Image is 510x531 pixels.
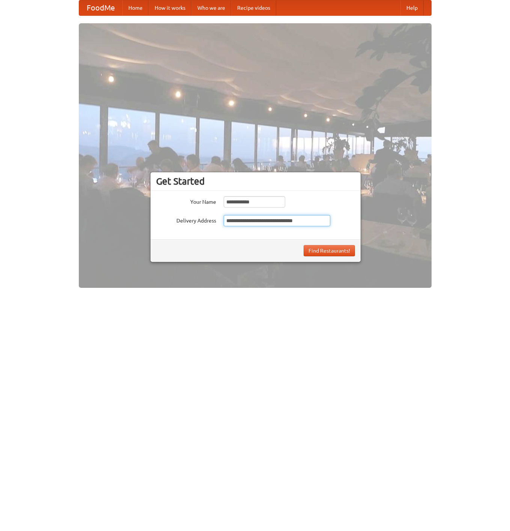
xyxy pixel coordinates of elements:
a: How it works [149,0,191,15]
a: Recipe videos [231,0,276,15]
button: Find Restaurants! [304,245,355,256]
label: Your Name [156,196,216,206]
a: Who we are [191,0,231,15]
label: Delivery Address [156,215,216,224]
a: Home [122,0,149,15]
a: FoodMe [79,0,122,15]
h3: Get Started [156,176,355,187]
a: Help [400,0,424,15]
